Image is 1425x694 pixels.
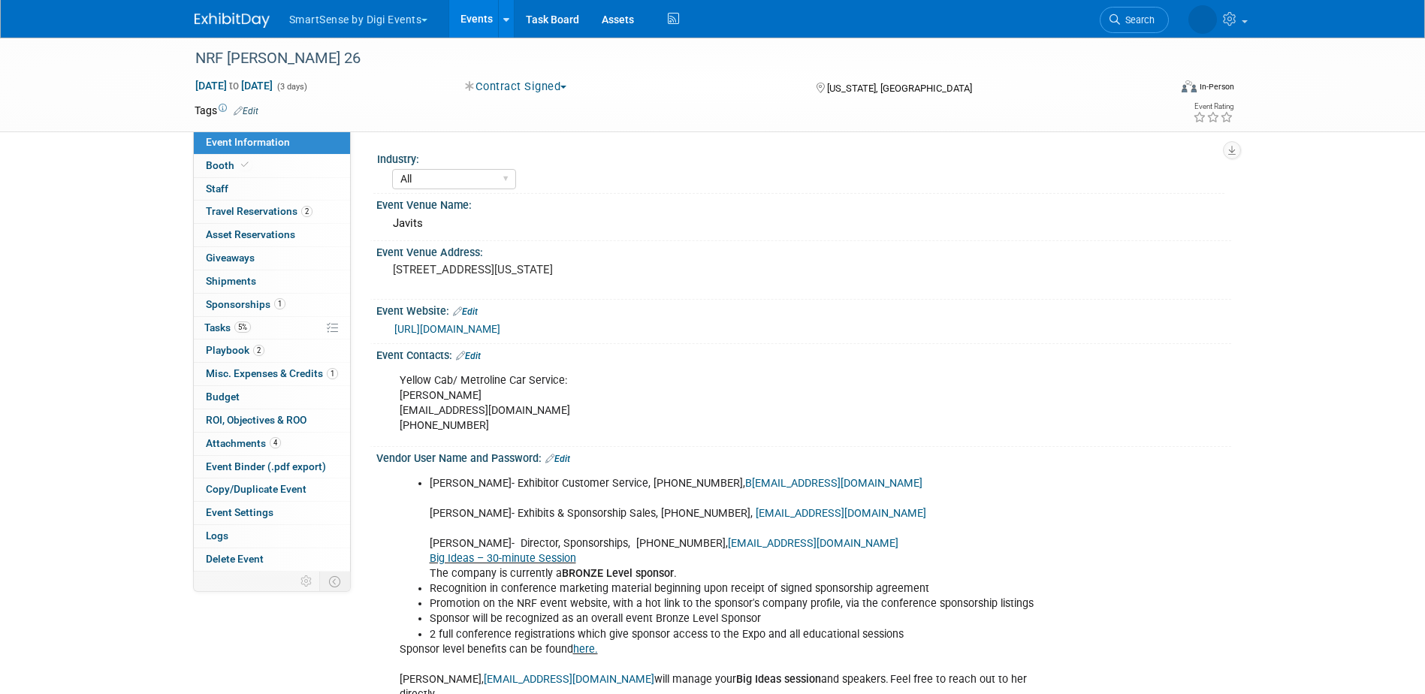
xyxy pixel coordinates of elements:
[204,321,251,333] span: Tasks
[194,131,350,154] a: Event Information
[728,537,898,550] a: [EMAIL_ADDRESS][DOMAIN_NAME]
[206,460,326,472] span: Event Binder (.pdf export)
[206,506,273,518] span: Event Settings
[1188,5,1217,34] img: Abby Allison
[376,241,1231,260] div: Event Venue Address:
[545,454,570,464] a: Edit
[573,643,598,656] a: here.
[430,611,1057,626] li: Sponsor will be recognized as an overall event Bronze Level Sponsor
[194,155,350,177] a: Booth
[206,344,264,356] span: Playbook
[194,478,350,501] a: Copy/Duplicate Event
[206,183,228,195] span: Staff
[194,247,350,270] a: Giveaways
[241,161,249,169] i: Booth reservation complete
[376,344,1231,364] div: Event Contacts:
[376,447,1231,466] div: Vendor User Name and Password:
[194,363,350,385] a: Misc. Expenses & Credits1
[206,159,252,171] span: Booth
[394,323,500,335] a: [URL][DOMAIN_NAME]
[234,321,251,333] span: 5%
[190,45,1146,72] div: NRF [PERSON_NAME] 26
[194,548,350,571] a: Delete Event
[1120,14,1155,26] span: Search
[194,201,350,223] a: Travel Reservations2
[301,206,312,217] span: 2
[319,572,350,591] td: Toggle Event Tabs
[195,79,273,92] span: [DATE] [DATE]
[460,79,572,95] button: Contract Signed
[194,525,350,548] a: Logs
[206,483,306,495] span: Copy/Duplicate Event
[194,456,350,478] a: Event Binder (.pdf export)
[430,552,576,565] a: Big Ideas – 30-minute Session
[206,553,264,565] span: Delete Event
[206,391,240,403] span: Budget
[430,476,1057,582] li: [PERSON_NAME]- Exhibitor Customer Service, [PHONE_NUMBER], [PERSON_NAME]- Exhibits & Sponsorship ...
[745,477,752,490] a: B
[194,386,350,409] a: Budget
[377,148,1224,167] div: Industry:
[206,136,290,148] span: Event Information
[234,106,258,116] a: Edit
[562,567,674,580] b: BRONZE Level sponsor
[206,367,338,379] span: Misc. Expenses & Credits
[206,437,281,449] span: Attachments
[206,530,228,542] span: Logs
[206,275,256,287] span: Shipments
[430,581,1057,596] li: Recognition in conference marketing material beginning upon receipt of signed sponsorship agreement
[194,409,350,432] a: ROI, Objectives & ROO
[194,317,350,339] a: Tasks5%
[752,477,922,490] a: [EMAIL_ADDRESS][DOMAIN_NAME]
[274,298,285,309] span: 1
[195,103,258,118] td: Tags
[1193,103,1233,110] div: Event Rating
[194,270,350,293] a: Shipments
[327,368,338,379] span: 1
[1182,80,1197,92] img: Format-Inperson.png
[393,263,716,276] pre: [STREET_ADDRESS][US_STATE]
[194,433,350,455] a: Attachments4
[484,673,654,686] a: [EMAIL_ADDRESS][DOMAIN_NAME]
[276,82,307,92] span: (3 days)
[194,294,350,316] a: Sponsorships1
[195,13,270,28] img: ExhibitDay
[376,194,1231,213] div: Event Venue Name:
[206,252,255,264] span: Giveaways
[270,437,281,448] span: 4
[430,627,1057,642] li: 2 full conference registrations which give sponsor access to the Expo and all educational sessions
[736,673,821,686] b: Big Ideas session
[827,83,972,94] span: [US_STATE], [GEOGRAPHIC_DATA]
[376,300,1231,319] div: Event Website:
[206,205,312,217] span: Travel Reservations
[756,507,926,520] a: [EMAIL_ADDRESS][DOMAIN_NAME]
[1080,78,1235,101] div: Event Format
[194,339,350,362] a: Playbook2
[1199,81,1234,92] div: In-Person
[194,224,350,246] a: Asset Reservations
[389,366,1066,441] div: Yellow Cab/ Metroline Car Service: [PERSON_NAME] [EMAIL_ADDRESS][DOMAIN_NAME] [PHONE_NUMBER]
[430,596,1057,611] li: Promotion on the NRF event website, with a hot link to the sponsor's company profile, via the con...
[206,298,285,310] span: Sponsorships
[388,212,1220,235] div: Javits
[1100,7,1169,33] a: Search
[227,80,241,92] span: to
[453,306,478,317] a: Edit
[194,502,350,524] a: Event Settings
[294,572,320,591] td: Personalize Event Tab Strip
[456,351,481,361] a: Edit
[206,414,306,426] span: ROI, Objectives & ROO
[206,228,295,240] span: Asset Reservations
[253,345,264,356] span: 2
[194,178,350,201] a: Staff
